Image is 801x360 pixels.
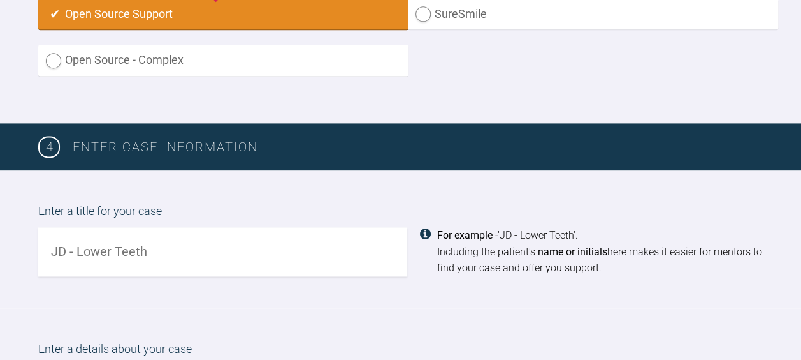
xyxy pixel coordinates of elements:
span: 4 [38,136,60,158]
label: Enter a title for your case [38,202,763,227]
strong: name or initials [538,246,607,258]
div: 'JD - Lower Teeth'. Including the patient's here makes it easier for mentors to find your case an... [437,227,763,276]
label: Open Source - Complex [38,45,408,76]
input: JD - Lower Teeth [38,227,407,276]
h3: Enter case information [73,137,763,157]
strong: For example - [437,229,498,241]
